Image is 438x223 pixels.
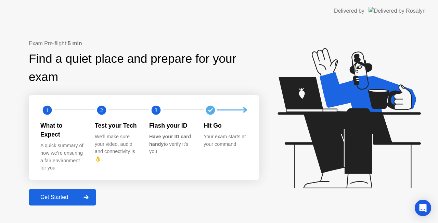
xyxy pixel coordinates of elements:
div: What to Expect [40,121,84,139]
div: to verify it’s you [149,133,193,155]
div: Your exam starts at your command [204,133,247,148]
div: Open Intercom Messenger [415,200,431,216]
div: Exam Pre-flight: [29,39,259,48]
div: Get Started [31,194,78,200]
text: 1 [46,107,49,113]
div: Test your Tech [95,121,138,130]
button: Get Started [29,189,96,206]
div: Find a quiet place and prepare for your exam [29,50,259,86]
div: We’ll make sure your video, audio and connectivity is 👌 [95,133,138,163]
b: 5 min [68,40,82,46]
img: Delivered by Rosalyn [369,7,426,15]
div: Flash your ID [149,121,193,130]
div: Delivered by [334,7,364,15]
text: 2 [100,107,103,113]
text: 3 [155,107,157,113]
div: A quick summary of how we’re ensuring a fair environment for you [40,142,84,172]
b: Have your ID card handy [149,134,191,147]
div: Hit Go [204,121,247,130]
